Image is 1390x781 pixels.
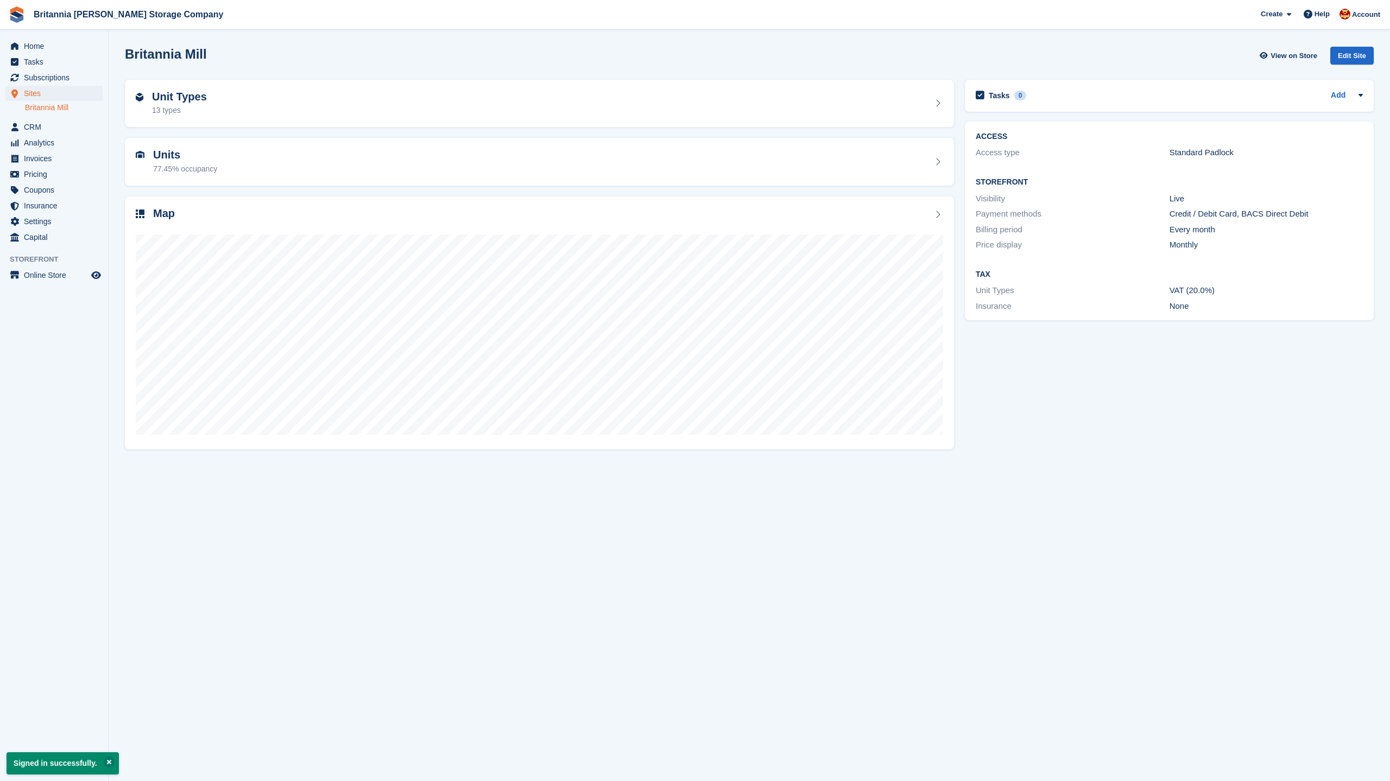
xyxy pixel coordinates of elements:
a: menu [5,39,103,54]
h2: Unit Types [152,91,207,103]
a: Britannia Mill [25,103,103,113]
h2: ACCESS [976,132,1363,141]
div: Payment methods [976,208,1170,220]
span: Capital [24,230,89,245]
span: Sites [24,86,89,101]
div: Billing period [976,224,1170,236]
div: Edit Site [1330,47,1374,65]
div: Visibility [976,193,1170,205]
h2: Tax [976,270,1363,279]
div: Live [1170,193,1363,205]
h2: Map [153,207,175,220]
a: menu [5,230,103,245]
a: Units 77.45% occupancy [125,138,954,186]
div: Monthly [1170,239,1363,251]
span: Pricing [24,167,89,182]
a: menu [5,54,103,69]
a: menu [5,86,103,101]
div: Unit Types [976,284,1170,297]
div: Credit / Debit Card, BACS Direct Debit [1170,208,1363,220]
div: Insurance [976,300,1170,313]
span: Insurance [24,198,89,213]
img: unit-type-icn-2b2737a686de81e16bb02015468b77c625bbabd49415b5ef34ead5e3b44a266d.svg [136,93,143,101]
span: Create [1261,9,1282,20]
div: Standard Padlock [1170,147,1363,159]
span: Analytics [24,135,89,150]
a: menu [5,70,103,85]
a: menu [5,135,103,150]
div: VAT (20.0%) [1170,284,1363,297]
a: menu [5,214,103,229]
p: Signed in successfully. [7,752,119,774]
div: 13 types [152,105,207,116]
div: Access type [976,147,1170,159]
a: Map [125,196,954,450]
div: Every month [1170,224,1363,236]
span: Invoices [24,151,89,166]
img: stora-icon-8386f47178a22dfd0bd8f6a31ec36ba5ce8667c1dd55bd0f319d3a0aa187defe.svg [9,7,25,23]
div: None [1170,300,1363,313]
a: Add [1331,90,1345,102]
span: Settings [24,214,89,229]
div: 0 [1014,91,1027,100]
a: Preview store [90,269,103,282]
span: Subscriptions [24,70,89,85]
img: Einar Agustsson [1340,9,1350,20]
a: menu [5,198,103,213]
a: Unit Types 13 types [125,80,954,128]
div: Price display [976,239,1170,251]
a: View on Store [1258,47,1322,65]
span: Storefront [10,254,108,265]
h2: Britannia Mill [125,47,207,61]
span: Account [1352,9,1380,20]
img: unit-icn-7be61d7bf1b0ce9d3e12c5938cc71ed9869f7b940bace4675aadf7bd6d80202e.svg [136,151,144,158]
a: menu [5,119,103,135]
a: Edit Site [1330,47,1374,69]
div: 77.45% occupancy [153,163,217,175]
h2: Tasks [989,91,1010,100]
span: View on Store [1271,50,1317,61]
span: Home [24,39,89,54]
a: menu [5,167,103,182]
img: map-icn-33ee37083ee616e46c38cad1a60f524a97daa1e2b2c8c0bc3eb3415660979fc1.svg [136,209,144,218]
span: Coupons [24,182,89,198]
h2: Storefront [976,178,1363,187]
a: Britannia [PERSON_NAME] Storage Company [29,5,228,23]
span: Tasks [24,54,89,69]
span: Online Store [24,268,89,283]
h2: Units [153,149,217,161]
a: menu [5,268,103,283]
a: menu [5,151,103,166]
a: menu [5,182,103,198]
span: Help [1315,9,1330,20]
span: CRM [24,119,89,135]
